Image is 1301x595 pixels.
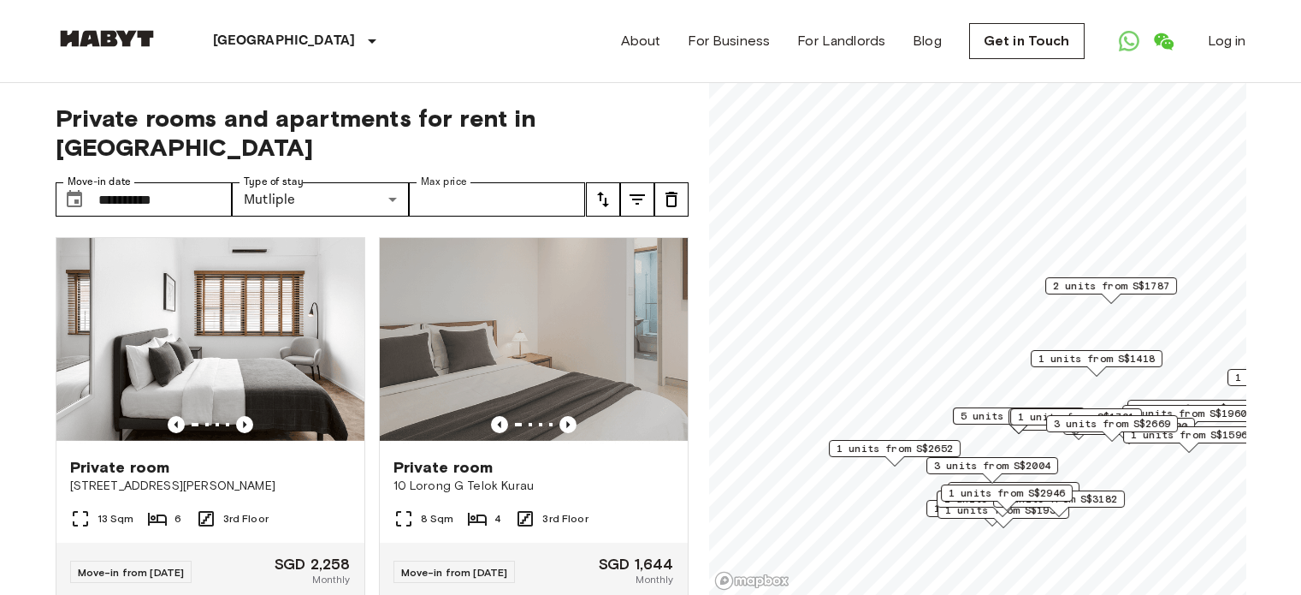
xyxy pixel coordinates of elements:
[837,441,953,456] span: 1 units from S$2652
[1008,408,1140,435] div: Map marker
[1063,418,1195,444] div: Map marker
[494,511,501,527] span: 4
[393,478,674,495] span: 10 Lorong G Telok Kurau
[934,501,1050,516] span: 1 units from S$2415
[993,491,1125,517] div: Map marker
[236,416,253,433] button: Previous image
[1131,427,1247,443] span: 1 units from S$1596
[1053,278,1169,294] span: 2 units from S$1787
[56,30,158,47] img: Habyt
[934,458,1050,473] span: 3 units from S$2004
[559,416,577,433] button: Previous image
[599,556,673,572] span: SGD 1,644
[955,483,1072,498] span: 1 units from S$4201
[275,556,350,572] span: SGD 2,258
[1045,277,1177,304] div: Map marker
[78,566,185,579] span: Move-in from [DATE]
[1010,408,1142,435] div: Map marker
[380,238,688,443] img: Marketing picture of unit SG-01-029-003-03
[68,175,131,189] label: Move-in date
[926,500,1058,527] div: Map marker
[1135,401,1251,416] span: 2 units from S$1644
[654,182,689,217] button: tune
[312,572,350,587] span: Monthly
[586,182,620,217] button: tune
[688,31,770,51] a: For Business
[1054,416,1170,431] span: 3 units from S$2669
[56,104,689,162] span: Private rooms and apartments for rent in [GEOGRAPHIC_DATA]
[1001,491,1117,507] span: 1 units from S$3182
[969,23,1085,59] a: Get in Touch
[1130,406,1246,421] span: 1 units from S$1960
[1031,350,1162,377] div: Map marker
[421,175,467,189] label: Max price
[941,485,1073,511] div: Map marker
[393,457,494,478] span: Private room
[1046,415,1178,442] div: Map marker
[937,491,1068,517] div: Map marker
[948,482,1079,509] div: Map marker
[926,457,1058,484] div: Map marker
[1122,405,1254,431] div: Map marker
[913,31,942,51] a: Blog
[1112,24,1146,58] a: Open WhatsApp
[174,511,181,527] span: 6
[57,182,92,217] button: Choose date, selected date is 10 Dec 2025
[56,238,364,443] img: Marketing picture of unit SG-01-079-001-04
[98,511,134,527] span: 13 Sqm
[401,566,508,579] span: Move-in from [DATE]
[491,416,508,433] button: Previous image
[714,571,789,591] a: Mapbox logo
[1071,419,1187,434] span: 1 units from S$2100
[1208,31,1246,51] a: Log in
[953,408,1085,434] div: Map marker
[1123,426,1255,453] div: Map marker
[223,511,269,527] span: 3rd Floor
[1038,351,1155,366] span: 1 units from S$1418
[421,511,454,527] span: 8 Sqm
[70,457,170,478] span: Private room
[213,31,356,51] p: [GEOGRAPHIC_DATA]
[1146,24,1180,58] a: Open WeChat
[232,182,409,217] div: Mutliple
[636,572,673,587] span: Monthly
[168,416,185,433] button: Previous image
[1127,400,1259,426] div: Map marker
[961,408,1077,424] span: 5 units from S$2061
[542,511,588,527] span: 3rd Floor
[829,440,961,467] div: Map marker
[797,31,885,51] a: For Landlords
[620,182,654,217] button: tune
[70,478,351,495] span: [STREET_ADDRESS][PERSON_NAME]
[949,485,1065,501] span: 1 units from S$2946
[244,175,304,189] label: Type of stay
[621,31,661,51] a: About
[1018,409,1134,425] span: 1 units from S$1701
